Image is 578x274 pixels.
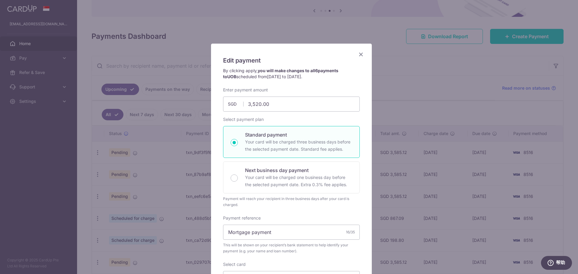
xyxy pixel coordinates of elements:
[541,256,572,271] iframe: 打开一个小组件，您可以在其中找到更多信息
[223,87,268,93] label: Enter payment amount
[245,131,352,138] p: Standard payment
[223,116,264,122] label: Select payment plan
[223,68,360,80] p: By clicking apply, scheduled from .
[245,174,352,188] p: Your card will be charged one business day before the selected payment date. Extra 0.3% fee applies.
[245,138,352,153] p: Your card will be charged three business days before the selected payment date. Standard fee appl...
[228,101,244,107] span: SGD
[245,167,352,174] p: Next business day payment
[223,215,261,221] label: Payment reference
[315,68,318,73] span: 6
[223,242,360,254] span: This will be shown on your recipient’s bank statement to help identify your payment (e.g. your na...
[227,74,236,79] span: UOB
[223,196,360,208] div: Payment will reach your recipient in three business days after your card is charged.
[357,51,365,58] button: Close
[223,261,246,267] label: Select card
[223,97,360,112] input: 0.00
[267,74,301,79] span: [DATE] to [DATE]
[223,68,338,79] strong: you will make changes to all payments to
[346,229,355,235] div: 16/35
[223,56,360,65] h5: Edit payment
